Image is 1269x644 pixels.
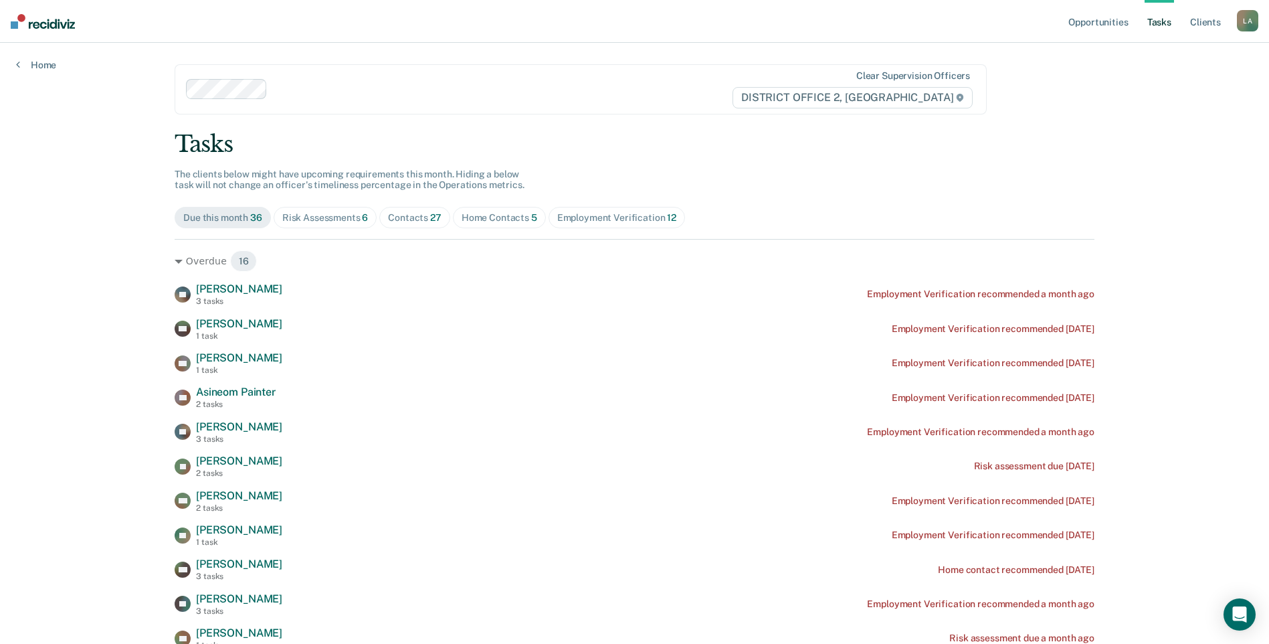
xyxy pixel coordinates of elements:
span: DISTRICT OFFICE 2, [GEOGRAPHIC_DATA] [733,87,973,108]
div: Home contact recommended [DATE] [938,564,1094,576]
span: [PERSON_NAME] [196,524,282,536]
div: Employment Verification recommended [DATE] [892,530,1094,541]
div: Due this month [183,212,262,224]
div: Clear supervision officers [856,70,970,82]
span: [PERSON_NAME] [196,455,282,467]
div: Employment Verification [557,212,676,224]
div: Employment Verification recommended [DATE] [892,392,1094,404]
div: 3 tasks [196,297,282,306]
span: [PERSON_NAME] [196,592,282,605]
div: Employment Verification recommended [DATE] [892,323,1094,335]
span: [PERSON_NAME] [196,627,282,639]
div: 3 tasks [196,607,282,616]
span: [PERSON_NAME] [196,351,282,364]
div: Employment Verification recommended [DATE] [892,495,1094,507]
button: LA [1237,10,1258,31]
div: Overdue 16 [175,250,1094,272]
div: Employment Verification recommended a month ago [867,289,1094,300]
div: Risk assessment due [DATE] [974,461,1094,472]
img: Recidiviz [11,14,75,29]
div: L A [1237,10,1258,31]
span: 12 [667,212,676,223]
span: [PERSON_NAME] [196,283,282,295]
a: Home [16,59,56,71]
div: 3 tasks [196,434,282,444]
span: [PERSON_NAME] [196,317,282,330]
div: 1 task [196,538,282,547]
div: 1 task [196,331,282,341]
span: [PERSON_NAME] [196,420,282,433]
div: Employment Verification recommended a month ago [867,426,1094,438]
div: 2 tasks [196,503,282,513]
div: Risk Assessments [282,212,369,224]
div: 2 tasks [196,469,282,478]
div: 3 tasks [196,572,282,581]
div: Contacts [388,212,442,224]
span: [PERSON_NAME] [196,489,282,502]
div: Risk assessment due a month ago [949,633,1094,644]
div: Employment Verification recommended [DATE] [892,357,1094,369]
div: Employment Verification recommended a month ago [867,598,1094,610]
div: Home Contacts [462,212,537,224]
span: 27 [430,212,442,223]
span: Asineom Painter [196,386,276,398]
span: [PERSON_NAME] [196,558,282,570]
span: 5 [531,212,537,223]
span: 36 [250,212,262,223]
div: 2 tasks [196,400,276,409]
div: Open Intercom Messenger [1224,598,1256,631]
span: 16 [230,250,258,272]
span: The clients below might have upcoming requirements this month. Hiding a below task will not chang... [175,169,524,191]
div: 1 task [196,366,282,375]
span: 6 [362,212,368,223]
div: Tasks [175,131,1094,158]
